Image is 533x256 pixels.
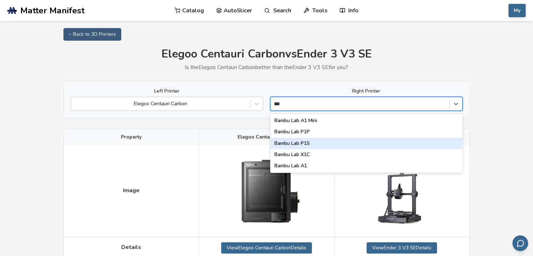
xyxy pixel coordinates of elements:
[63,64,470,70] p: Is the Elegoo Centauri Carbon better than the Ender 3 V3 SE for you?
[270,126,463,137] div: Bambu Lab P1P
[221,242,312,254] a: ViewElegoo Centauri CarbonDetails
[121,244,141,250] span: Details
[270,88,463,94] label: Right Printer
[63,28,121,41] a: ← Back to 3D Printers
[270,138,463,149] div: Bambu Lab P1S
[367,242,437,254] a: ViewEnder 3 V3 SEDetails
[63,48,470,61] h1: Elegoo Centauri Carbon vs Ender 3 V3 SE
[238,134,295,140] span: Elegoo Centauri Carbon
[123,187,139,194] span: Image
[274,101,285,107] input: Bambu Lab A1 MiniBambu Lab P1PBambu Lab P1SBambu Lab X1CBambu Lab A1
[512,235,528,251] button: Send feedback via email
[20,6,84,15] span: Matter Manifest
[367,156,437,226] img: Ender 3 V3 SE
[121,134,142,140] span: Property
[508,4,526,17] button: My
[270,115,463,126] div: Bambu Lab A1 Mini
[71,88,263,94] label: Left Printer
[270,160,463,171] div: Bambu Lab A1
[270,149,463,160] div: Bambu Lab X1C
[231,150,301,231] img: Elegoo Centauri Carbon
[75,101,76,107] input: Elegoo Centauri Carbon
